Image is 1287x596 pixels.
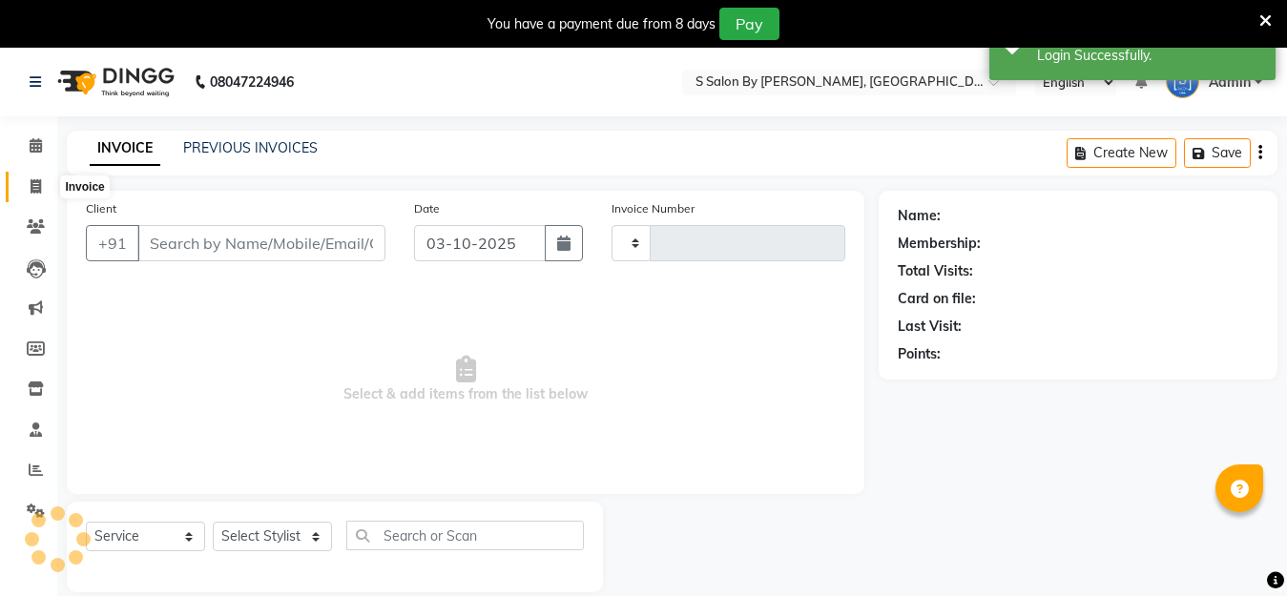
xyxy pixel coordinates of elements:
[60,175,109,198] div: Invoice
[86,225,139,261] button: +91
[49,55,179,109] img: logo
[414,200,440,217] label: Date
[898,261,973,281] div: Total Visits:
[1166,65,1199,98] img: Admin
[612,200,695,217] label: Invoice Number
[1067,138,1176,168] button: Create New
[1184,138,1251,168] button: Save
[183,139,318,156] a: PREVIOUS INVOICES
[346,521,584,550] input: Search or Scan
[898,317,962,337] div: Last Visit:
[898,234,981,254] div: Membership:
[1037,46,1261,66] div: Login Successfully.
[488,14,716,34] div: You have a payment due from 8 days
[90,132,160,166] a: INVOICE
[898,289,976,309] div: Card on file:
[1209,72,1251,92] span: Admin
[898,344,941,364] div: Points:
[86,200,116,217] label: Client
[898,206,941,226] div: Name:
[719,8,779,40] button: Pay
[137,225,385,261] input: Search by Name/Mobile/Email/Code
[210,55,294,109] b: 08047224946
[86,284,845,475] span: Select & add items from the list below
